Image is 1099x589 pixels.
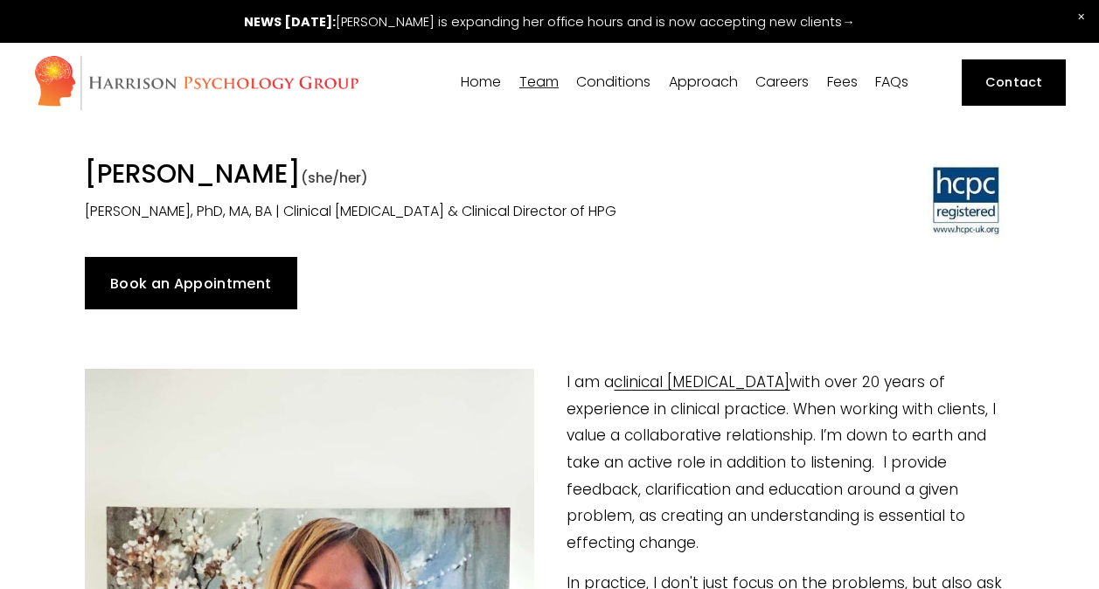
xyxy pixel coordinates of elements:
span: Approach [669,75,738,89]
a: FAQs [875,74,908,91]
p: I am a with over 20 years of experience in clinical practice. When working with clients, I value ... [85,369,1014,556]
a: folder dropdown [669,74,738,91]
a: Contact [962,59,1066,106]
a: clinical [MEDICAL_DATA] [614,371,789,392]
span: Conditions [576,75,650,89]
h1: [PERSON_NAME] [85,158,775,194]
a: Book an Appointment [85,257,297,309]
span: Team [519,75,559,89]
a: Fees [827,74,858,91]
a: folder dropdown [576,74,650,91]
a: folder dropdown [519,74,559,91]
img: Harrison Psychology Group [33,54,359,111]
a: Careers [755,74,809,91]
a: Home [461,74,501,91]
p: [PERSON_NAME], PhD, MA, BA | Clinical [MEDICAL_DATA] & Clinical Director of HPG [85,199,775,225]
span: (she/her) [301,168,368,188]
